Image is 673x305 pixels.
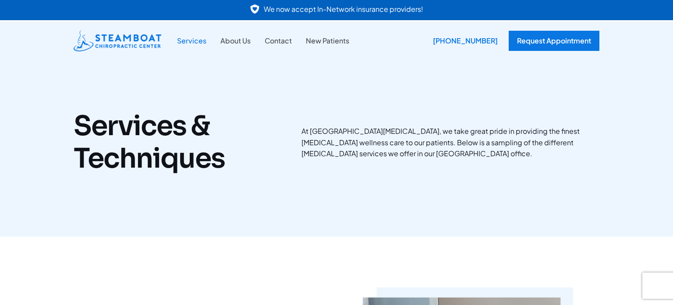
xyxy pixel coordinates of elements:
[299,35,356,47] a: New Patients
[213,35,258,47] a: About Us
[74,110,284,175] h1: Services & Techniques
[258,35,299,47] a: Contact
[426,31,500,51] a: [PHONE_NUMBER]
[74,30,161,51] img: Steamboat Chiropractic Center
[170,35,213,47] a: Services
[509,31,599,51] a: Request Appointment
[426,31,504,51] div: [PHONE_NUMBER]
[170,35,356,47] nav: Site Navigation
[301,126,599,159] p: At [GEOGRAPHIC_DATA][MEDICAL_DATA], we take great pride in providing the finest [MEDICAL_DATA] we...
